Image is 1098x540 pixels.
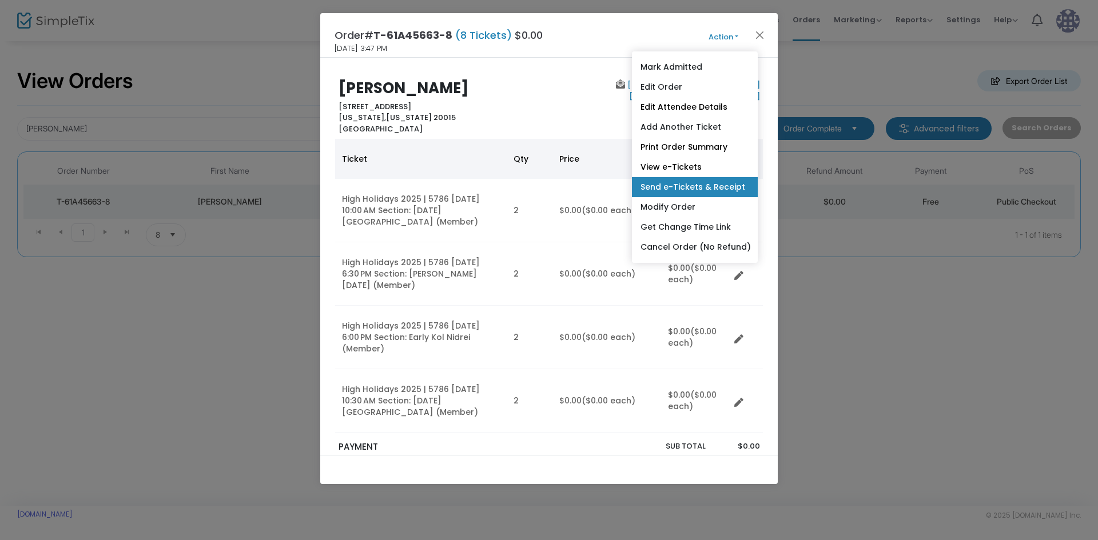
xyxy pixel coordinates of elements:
span: T-61A45663-8 [373,28,452,42]
span: ($0.00 each) [668,326,717,349]
td: 2 [507,306,552,369]
td: 2 [507,179,552,242]
a: Add Another Ticket [632,117,758,137]
span: ($0.00 each) [582,268,635,279]
a: Send e-Tickets & Receipt [632,177,758,197]
p: Sub total [608,441,706,452]
p: $0.00 [717,441,759,452]
span: ($0.00 each) [582,395,635,406]
span: ($0.00 each) [668,262,717,285]
a: Edit Order [632,77,758,97]
span: ($0.00 each) [582,331,635,343]
b: [STREET_ADDRESS] [US_STATE] 20015 [GEOGRAPHIC_DATA] [339,101,456,134]
td: $0.00 [552,306,661,369]
td: High Holidays 2025 | 5786 [DATE] 6:30 PM Section: [PERSON_NAME][DATE] (Member) [335,242,507,306]
a: Print Order Summary [632,137,758,157]
b: [PERSON_NAME] [339,78,469,98]
td: $0.00 [552,369,661,433]
td: High Holidays 2025 | 5786 [DATE] 10:00 AM Section: [DATE][GEOGRAPHIC_DATA] (Member) [335,179,507,242]
td: High Holidays 2025 | 5786 [DATE] 10:30 AM Section: [DATE][GEOGRAPHIC_DATA] (Member) [335,369,507,433]
td: 2 [507,369,552,433]
td: $0.00 [661,242,730,306]
a: Edit Attendee Details [632,97,758,117]
span: ($0.00 each) [668,389,717,412]
td: 2 [507,242,552,306]
td: High Holidays 2025 | 5786 [DATE] 6:00 PM Section: Early Kol Nidrei (Member) [335,306,507,369]
span: ($0.00 each) [582,205,635,216]
button: Action [689,31,758,43]
span: [DATE] 3:47 PM [335,43,387,54]
span: [US_STATE], [339,112,386,123]
a: Get Change Time Link [632,217,758,237]
td: $0.00 [661,369,730,433]
a: Mark Admitted [632,57,758,77]
button: Close [753,27,767,42]
td: $0.00 [552,242,661,306]
th: Ticket [335,139,507,179]
th: Price [552,139,661,179]
h4: Order# $0.00 [335,27,543,43]
span: (8 Tickets) [452,28,515,42]
a: View e-Tickets [632,157,758,177]
th: Qty [507,139,552,179]
td: $0.00 [552,179,661,242]
div: Data table [335,139,763,433]
a: Cancel Order (No Refund) [632,237,758,257]
td: $0.00 [661,306,730,369]
p: PAYMENT [339,441,544,454]
a: Modify Order [632,197,758,217]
